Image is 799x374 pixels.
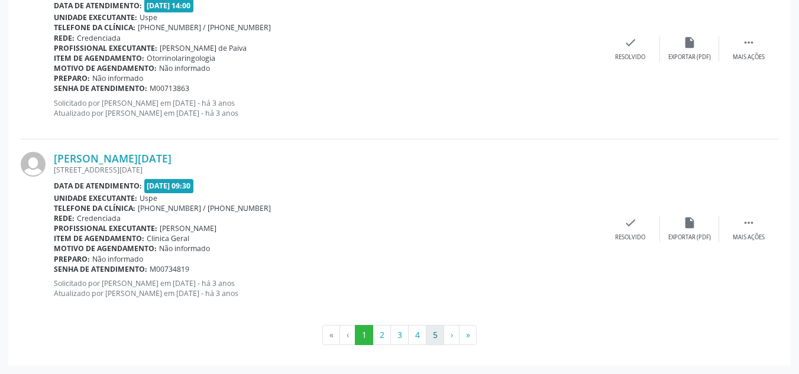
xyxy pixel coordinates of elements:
div: Mais ações [733,233,765,242]
b: Senha de atendimento: [54,264,147,274]
i:  [742,216,755,229]
span: Não informado [92,254,143,264]
b: Telefone da clínica: [54,203,135,213]
span: Credenciada [77,213,121,223]
i: check [624,216,637,229]
a: [PERSON_NAME][DATE] [54,152,172,165]
span: Credenciada [77,33,121,43]
i:  [742,36,755,49]
div: Exportar (PDF) [668,53,711,61]
button: Go to page 3 [390,325,409,345]
i: insert_drive_file [683,216,696,229]
b: Item de agendamento: [54,233,144,243]
b: Unidade executante: [54,193,137,203]
b: Data de atendimento: [54,1,142,11]
i: insert_drive_file [683,36,696,49]
span: [PERSON_NAME] de Paiva [160,43,247,53]
i: check [624,36,637,49]
b: Unidade executante: [54,12,137,22]
div: [STREET_ADDRESS][DATE] [54,165,601,175]
div: Resolvido [615,53,645,61]
p: Solicitado por [PERSON_NAME] em [DATE] - há 3 anos Atualizado por [PERSON_NAME] em [DATE] - há 3 ... [54,278,601,298]
b: Motivo de agendamento: [54,63,157,73]
span: [DATE] 09:30 [144,179,194,193]
span: Uspe [140,12,157,22]
span: [PERSON_NAME] [160,223,216,233]
span: Uspe [140,193,157,203]
button: Go to page 2 [373,325,391,345]
button: Go to page 4 [408,325,426,345]
b: Motivo de agendamento: [54,243,157,253]
b: Item de agendamento: [54,53,144,63]
span: [PHONE_NUMBER] / [PHONE_NUMBER] [138,22,271,32]
b: Profissional executante: [54,223,157,233]
button: Go to page 1 [355,325,373,345]
b: Preparo: [54,254,90,264]
span: Não informado [92,73,143,83]
span: Não informado [159,243,210,253]
span: Otorrinolaringologia [147,53,215,63]
button: Go to last page [459,325,477,345]
button: Go to next page [444,325,460,345]
span: Não informado [159,63,210,73]
b: Preparo: [54,73,90,83]
span: Clinica Geral [147,233,189,243]
div: Resolvido [615,233,645,242]
p: Solicitado por [PERSON_NAME] em [DATE] - há 3 anos Atualizado por [PERSON_NAME] em [DATE] - há 3 ... [54,98,601,118]
b: Rede: [54,33,75,43]
b: Rede: [54,213,75,223]
button: Go to page 5 [426,325,444,345]
img: img [21,152,46,177]
span: M00713863 [150,83,189,93]
ul: Pagination [21,325,778,345]
b: Profissional executante: [54,43,157,53]
b: Data de atendimento: [54,181,142,191]
div: Exportar (PDF) [668,233,711,242]
span: M00734819 [150,264,189,274]
b: Senha de atendimento: [54,83,147,93]
span: [PHONE_NUMBER] / [PHONE_NUMBER] [138,203,271,213]
b: Telefone da clínica: [54,22,135,32]
div: Mais ações [733,53,765,61]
